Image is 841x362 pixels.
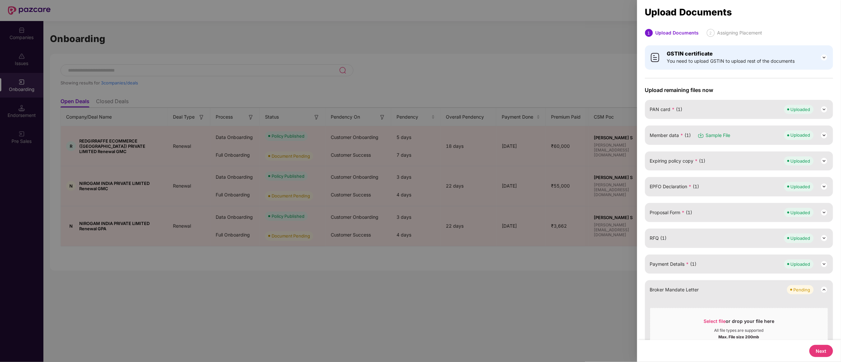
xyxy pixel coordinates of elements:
[704,318,775,328] div: or drop your file here
[645,87,833,93] span: Upload remaining files now
[820,183,828,191] img: svg+xml;base64,PHN2ZyB3aWR0aD0iMjQiIGhlaWdodD0iMjQiIHZpZXdCb3g9IjAgMCAyNCAyNCIgZmlsbD0ibm9uZSIgeG...
[650,106,683,113] span: PAN card (1)
[791,235,810,241] div: Uploaded
[714,328,764,333] div: All file types are supported
[650,286,699,293] span: Broker Mandate Letter
[650,235,667,242] span: RFQ (1)
[667,50,713,57] b: GSTIN certificate
[667,57,795,65] span: You need to upload GSTIN to upload rest of the documents
[709,31,712,35] span: 2
[820,54,828,61] img: svg+xml;base64,PHN2ZyB3aWR0aD0iMjQiIGhlaWdodD0iMjQiIHZpZXdCb3g9IjAgMCAyNCAyNCIgZmlsbD0ibm9uZSIgeG...
[820,260,828,268] img: svg+xml;base64,PHN2ZyB3aWR0aD0iMjQiIGhlaWdodD0iMjQiIHZpZXdCb3g9IjAgMCAyNCAyNCIgZmlsbD0ibm9uZSIgeG...
[820,131,828,139] img: svg+xml;base64,PHN2ZyB3aWR0aD0iMjQiIGhlaWdodD0iMjQiIHZpZXdCb3g9IjAgMCAyNCAyNCIgZmlsbD0ibm9uZSIgeG...
[719,333,759,340] div: Max. File size 200mb
[820,286,828,294] img: svg+xml;base64,PHN2ZyB3aWR0aD0iMjQiIGhlaWdodD0iMjQiIHZpZXdCb3g9IjAgMCAyNCAyNCIgZmlsbD0ibm9uZSIgeG...
[698,132,704,139] img: svg+xml;base64,PHN2ZyB3aWR0aD0iMTYiIGhlaWdodD0iMTciIHZpZXdCb3g9IjAgMCAxNiAxNyIgZmlsbD0ibm9uZSIgeG...
[706,132,731,139] span: Sample File
[809,345,833,357] button: Next
[794,286,810,293] div: Pending
[791,158,810,164] div: Uploaded
[650,157,706,165] span: Expiring policy copy (1)
[820,234,828,242] img: svg+xml;base64,PHN2ZyB3aWR0aD0iMjQiIGhlaWdodD0iMjQiIHZpZXdCb3g9IjAgMCAyNCAyNCIgZmlsbD0ibm9uZSIgeG...
[648,31,650,35] span: 1
[650,209,692,216] span: Proposal Form (1)
[704,318,726,324] span: Select file
[791,106,810,113] div: Uploaded
[650,132,691,139] span: Member data (1)
[820,157,828,165] img: svg+xml;base64,PHN2ZyB3aWR0aD0iMjQiIGhlaWdodD0iMjQiIHZpZXdCb3g9IjAgMCAyNCAyNCIgZmlsbD0ibm9uZSIgeG...
[791,132,810,138] div: Uploaded
[791,261,810,267] div: Uploaded
[717,29,762,37] div: Assigning Placement
[650,260,697,268] span: Payment Details (1)
[650,183,699,190] span: EPFO Declaration (1)
[645,9,833,16] div: Upload Documents
[791,183,810,190] div: Uploaded
[656,29,699,37] div: Upload Documents
[820,209,828,216] img: svg+xml;base64,PHN2ZyB3aWR0aD0iMjQiIGhlaWdodD0iMjQiIHZpZXdCb3g9IjAgMCAyNCAyNCIgZmlsbD0ibm9uZSIgeG...
[820,105,828,113] img: svg+xml;base64,PHN2ZyB3aWR0aD0iMjQiIGhlaWdodD0iMjQiIHZpZXdCb3g9IjAgMCAyNCAyNCIgZmlsbD0ibm9uZSIgeG...
[650,52,661,63] img: svg+xml;base64,PHN2ZyB4bWxucz0iaHR0cDovL3d3dy53My5vcmcvMjAwMC9zdmciIHdpZHRoPSI0MCIgaGVpZ2h0PSI0MC...
[791,209,810,216] div: Uploaded
[650,313,828,345] span: Select fileor drop your file hereAll file types are supportedMax. File size 200mb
